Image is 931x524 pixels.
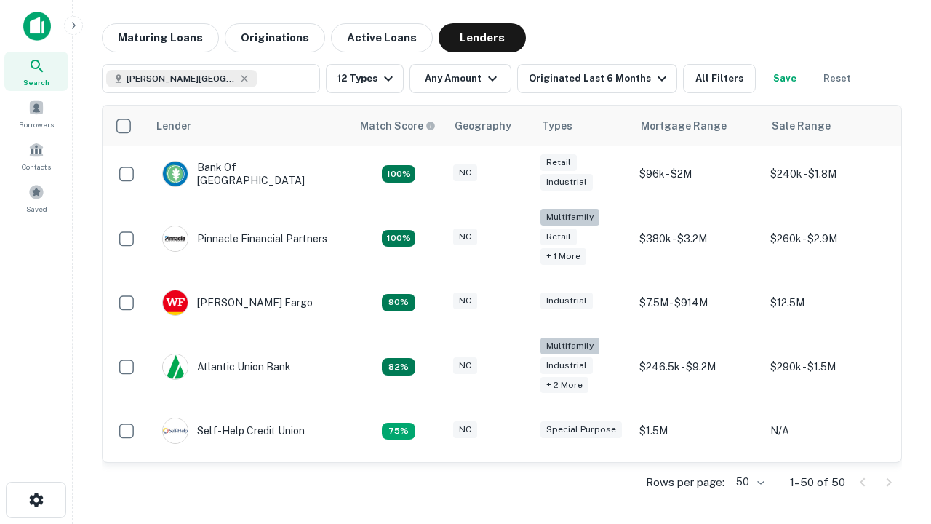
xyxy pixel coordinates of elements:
[762,64,808,93] button: Save your search to get updates of matches that match your search criteria.
[23,12,51,41] img: capitalize-icon.png
[163,290,188,315] img: picture
[163,162,188,186] img: picture
[4,94,68,133] a: Borrowers
[540,154,577,171] div: Retail
[763,202,894,275] td: $260k - $2.9M
[763,275,894,330] td: $12.5M
[763,330,894,404] td: $290k - $1.5M
[540,338,599,354] div: Multifamily
[814,64,860,93] button: Reset
[683,64,756,93] button: All Filters
[632,106,763,146] th: Mortgage Range
[4,52,68,91] a: Search
[360,118,433,134] h6: Match Score
[540,421,622,438] div: Special Purpose
[455,117,511,135] div: Geography
[409,64,511,93] button: Any Amount
[26,203,47,215] span: Saved
[382,423,415,440] div: Matching Properties: 10, hasApolloMatch: undefined
[763,106,894,146] th: Sale Range
[148,106,351,146] th: Lender
[22,161,51,172] span: Contacts
[102,23,219,52] button: Maturing Loans
[382,294,415,311] div: Matching Properties: 12, hasApolloMatch: undefined
[453,229,477,245] div: NC
[730,472,767,493] div: 50
[858,408,931,477] iframe: Chat Widget
[632,146,763,202] td: $96k - $2M
[163,418,188,443] img: picture
[453,421,477,438] div: NC
[446,106,533,146] th: Geography
[453,164,477,181] div: NC
[540,248,586,265] div: + 1 more
[763,146,894,202] td: $240k - $1.8M
[540,293,593,309] div: Industrial
[632,330,763,404] td: $246.5k - $9.2M
[540,209,599,226] div: Multifamily
[326,64,404,93] button: 12 Types
[517,64,677,93] button: Originated Last 6 Months
[453,357,477,374] div: NC
[382,165,415,183] div: Matching Properties: 14, hasApolloMatch: undefined
[360,118,436,134] div: Capitalize uses an advanced AI algorithm to match your search with the best lender. The match sco...
[4,136,68,175] a: Contacts
[763,403,894,458] td: N/A
[163,354,188,379] img: picture
[542,117,572,135] div: Types
[127,72,236,85] span: [PERSON_NAME][GEOGRAPHIC_DATA], [GEOGRAPHIC_DATA]
[540,174,593,191] div: Industrial
[23,76,49,88] span: Search
[225,23,325,52] button: Originations
[331,23,433,52] button: Active Loans
[632,275,763,330] td: $7.5M - $914M
[156,117,191,135] div: Lender
[382,230,415,247] div: Matching Properties: 24, hasApolloMatch: undefined
[540,229,577,245] div: Retail
[163,226,188,251] img: picture
[439,23,526,52] button: Lenders
[790,474,845,491] p: 1–50 of 50
[772,117,831,135] div: Sale Range
[162,418,305,444] div: Self-help Credit Union
[540,357,593,374] div: Industrial
[4,178,68,218] a: Saved
[162,161,337,187] div: Bank Of [GEOGRAPHIC_DATA]
[162,226,327,252] div: Pinnacle Financial Partners
[646,474,724,491] p: Rows per page:
[632,403,763,458] td: $1.5M
[19,119,54,130] span: Borrowers
[453,293,477,309] div: NC
[382,358,415,376] div: Matching Properties: 11, hasApolloMatch: undefined
[529,70,671,87] div: Originated Last 6 Months
[162,290,313,316] div: [PERSON_NAME] Fargo
[641,117,727,135] div: Mortgage Range
[351,106,446,146] th: Capitalize uses an advanced AI algorithm to match your search with the best lender. The match sco...
[540,377,588,394] div: + 2 more
[632,202,763,275] td: $380k - $3.2M
[533,106,632,146] th: Types
[162,354,291,380] div: Atlantic Union Bank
